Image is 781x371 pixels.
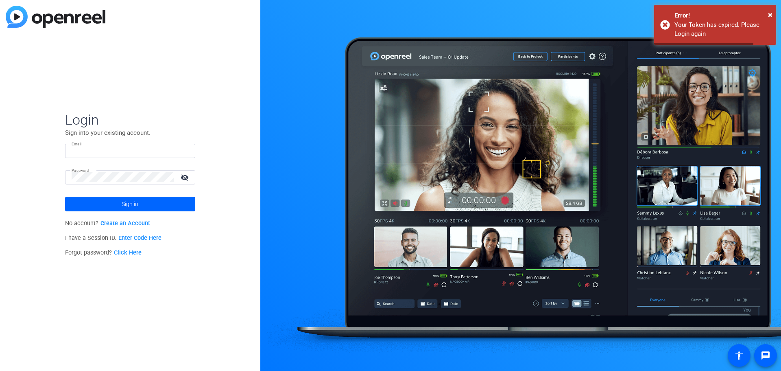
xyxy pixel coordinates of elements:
button: Sign in [65,197,195,211]
span: Forgot password? [65,249,142,256]
div: Your Token has expired. Please Login again [674,20,770,39]
mat-label: Password [72,168,89,173]
span: I have a Session ID. [65,235,161,241]
span: Login [65,111,195,128]
div: Error! [674,11,770,20]
p: Sign into your existing account. [65,128,195,137]
span: Sign in [122,194,138,214]
mat-icon: message [761,351,770,360]
a: Create an Account [100,220,150,227]
mat-label: Email [72,142,82,146]
button: Close [768,9,772,21]
span: No account? [65,220,150,227]
input: Enter Email Address [72,146,189,156]
a: Click Here [114,249,142,256]
a: Enter Code Here [118,235,161,241]
img: blue-gradient.svg [6,6,105,28]
mat-icon: accessibility [734,351,744,360]
span: × [768,10,772,20]
mat-icon: visibility_off [176,171,195,183]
